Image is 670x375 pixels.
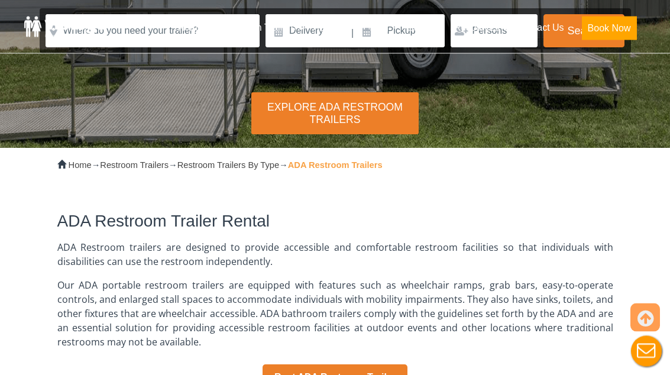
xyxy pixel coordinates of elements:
p: Our ADA portable restroom trailers are equipped with features such as wheelchair ramps, grab bars... [57,279,613,350]
h2: ADA Restroom Trailer Rental [57,213,613,231]
a: Home [69,161,92,170]
span: → → → [69,161,383,170]
a: Gallery [397,15,445,41]
a: Restroom Trailers By Type [177,161,279,170]
a: Contact Us [508,15,572,41]
a: About Us [304,15,361,41]
a: Restroom Trailers [100,161,169,170]
a: Home [169,15,212,41]
a: Blog [361,15,397,41]
a: Resources [445,15,508,41]
a: Book Now [573,15,646,47]
button: Live Chat [623,328,670,375]
strong: ADA Restroom Trailers [288,161,383,170]
a: Restroom Trailers [212,15,304,41]
div: Explore ADA Restroom Trailers [251,93,419,135]
p: ADA Restroom trailers are designed to provide accessible and comfortable restroom facilities so t... [57,241,613,269]
button: Book Now [582,17,637,40]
